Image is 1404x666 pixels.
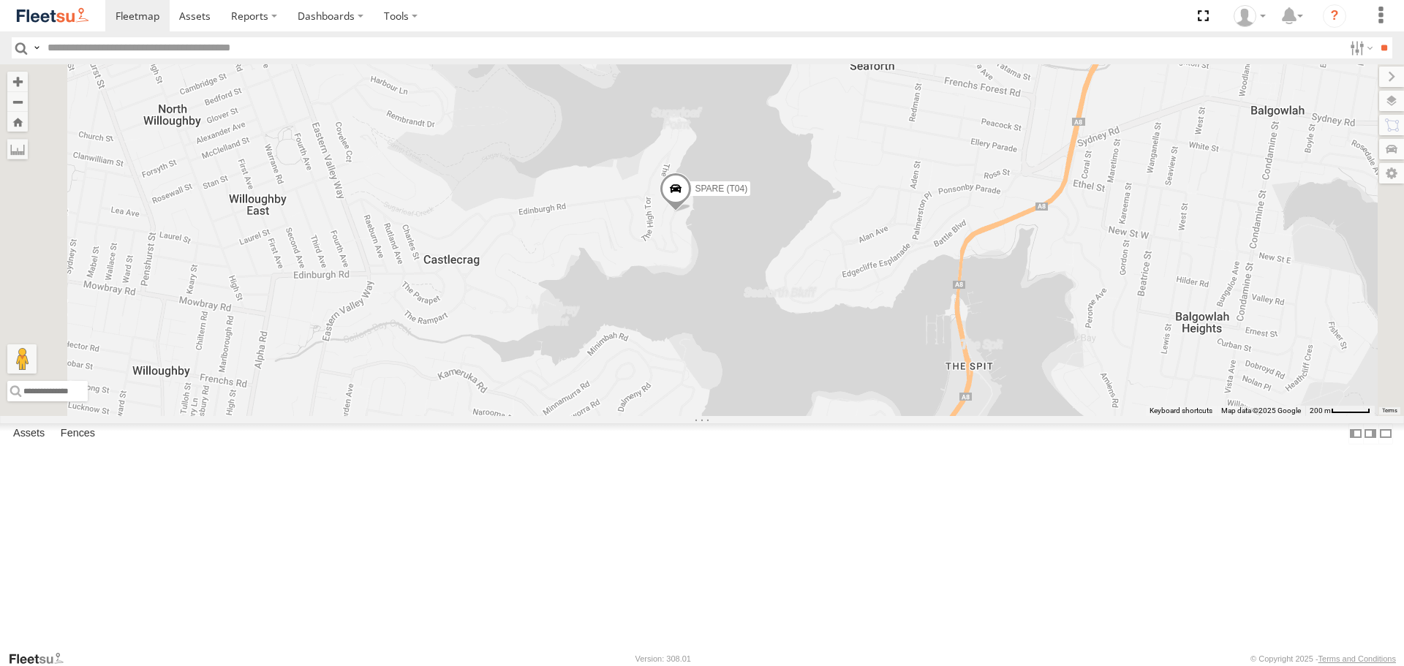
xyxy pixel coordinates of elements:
[1250,654,1396,663] div: © Copyright 2025 -
[1382,407,1397,413] a: Terms (opens in new tab)
[1348,423,1363,444] label: Dock Summary Table to the Left
[1305,406,1375,416] button: Map scale: 200 m per 50 pixels
[695,183,747,194] span: SPARE (T04)
[635,654,691,663] div: Version: 308.01
[1221,406,1301,415] span: Map data ©2025 Google
[1378,423,1393,444] label: Hide Summary Table
[1228,5,1271,27] div: Matt Mayall
[53,424,102,444] label: Fences
[8,651,75,666] a: Visit our Website
[7,91,28,112] button: Zoom out
[7,139,28,159] label: Measure
[6,424,52,444] label: Assets
[1379,163,1404,183] label: Map Settings
[1310,406,1331,415] span: 200 m
[1344,37,1375,58] label: Search Filter Options
[1363,423,1378,444] label: Dock Summary Table to the Right
[1150,406,1212,416] button: Keyboard shortcuts
[7,72,28,91] button: Zoom in
[1318,654,1396,663] a: Terms and Conditions
[7,112,28,132] button: Zoom Home
[15,6,91,26] img: fleetsu-logo-horizontal.svg
[1323,4,1346,28] i: ?
[7,344,37,374] button: Drag Pegman onto the map to open Street View
[31,37,42,58] label: Search Query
